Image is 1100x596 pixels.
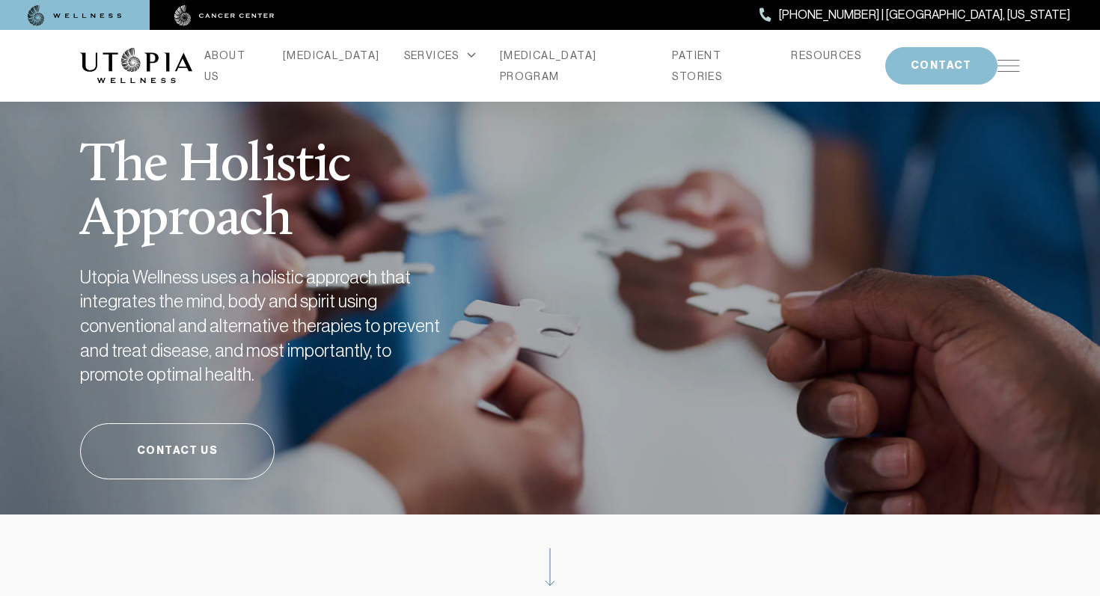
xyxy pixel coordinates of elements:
[80,423,275,479] a: Contact Us
[174,5,275,26] img: cancer center
[283,45,380,66] a: [MEDICAL_DATA]
[28,5,122,26] img: wellness
[672,45,767,87] a: PATIENT STORIES
[80,265,454,387] h2: Utopia Wellness uses a holistic approach that integrates the mind, body and spirit using conventi...
[779,5,1070,25] span: [PHONE_NUMBER] | [GEOGRAPHIC_DATA], [US_STATE]
[760,5,1070,25] a: [PHONE_NUMBER] | [GEOGRAPHIC_DATA], [US_STATE]
[500,45,649,87] a: [MEDICAL_DATA] PROGRAM
[997,60,1020,72] img: icon-hamburger
[204,45,259,87] a: ABOUT US
[80,48,192,84] img: logo
[791,45,861,66] a: RESOURCES
[80,102,522,248] h1: The Holistic Approach
[885,47,997,85] button: CONTACT
[404,45,476,66] div: SERVICES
